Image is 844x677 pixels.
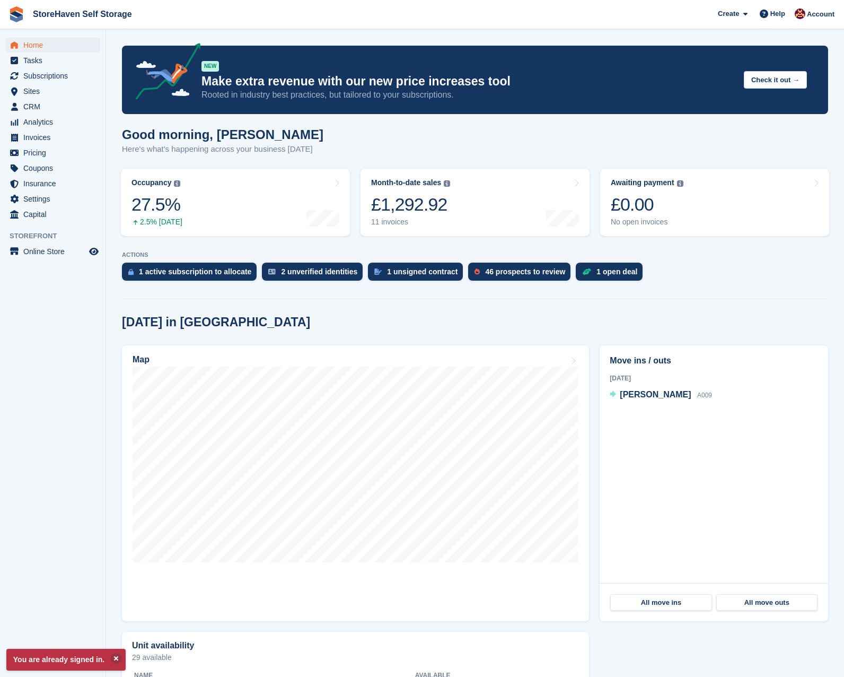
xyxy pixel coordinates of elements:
[611,194,683,215] div: £0.00
[132,641,194,650] h2: Unit availability
[23,53,87,68] span: Tasks
[201,89,735,101] p: Rooted in industry best practices, but tailored to your subscriptions.
[610,388,712,402] a: [PERSON_NAME] A009
[132,654,579,661] p: 29 available
[611,218,683,227] div: No open invoices
[201,74,735,89] p: Make extra revenue with our new price increases tool
[131,194,182,215] div: 27.5%
[133,355,150,364] h2: Map
[122,345,589,621] a: Map
[23,176,87,191] span: Insurance
[5,68,100,83] a: menu
[611,178,674,187] div: Awaiting payment
[23,192,87,206] span: Settings
[5,176,100,191] a: menu
[374,268,382,275] img: contract_signature_icon-13c848040528278c33f63329250d36e43548de30e8caae1d1a13099fd9432cc5.svg
[387,267,458,276] div: 1 unsigned contract
[201,61,219,72] div: NEW
[444,180,450,187] img: icon-info-grey-7440780725fd019a000dd9b08b2336e03edf1995a4989e88bcd33f0948082b44.svg
[485,267,565,276] div: 46 prospects to review
[371,178,441,187] div: Month-to-date sales
[697,392,712,399] span: A009
[5,53,100,68] a: menu
[620,390,691,399] span: [PERSON_NAME]
[596,267,637,276] div: 1 open deal
[371,194,450,215] div: £1,292.92
[807,9,834,20] span: Account
[610,594,711,611] a: All move ins
[174,180,180,187] img: icon-info-grey-7440780725fd019a000dd9b08b2336e03edf1995a4989e88bcd33f0948082b44.svg
[139,267,251,276] div: 1 active subscription to allocate
[23,244,87,259] span: Online Store
[23,207,87,222] span: Capital
[610,354,818,367] h2: Move ins / outs
[268,268,276,275] img: verify_identity-adf6edd0f0f0b5bbfe63781bf79b02c33cf7c696d77639b501bdc392416b5a36.svg
[795,8,805,19] img: Daniel Brooks
[5,84,100,99] a: menu
[10,231,105,241] span: Storefront
[122,263,262,286] a: 1 active subscription to allocate
[468,263,576,286] a: 46 prospects to review
[23,38,87,53] span: Home
[677,180,683,187] img: icon-info-grey-7440780725fd019a000dd9b08b2336e03edf1995a4989e88bcd33f0948082b44.svg
[128,268,134,275] img: active_subscription_to_allocate_icon-d502201f5373d7db506a760aba3b589e785aa758c864c3986d89f69b8ff3...
[127,43,201,103] img: price-adjustments-announcement-icon-8257ccfd72463d97f412b2fc003d46551f7dbcb40ab6d574587a9cd5c0d94...
[5,38,100,53] a: menu
[576,263,648,286] a: 1 open deal
[29,5,136,23] a: StoreHaven Self Storage
[5,145,100,160] a: menu
[122,127,323,142] h1: Good morning, [PERSON_NAME]
[716,594,817,611] a: All move outs
[122,143,323,155] p: Here's what's happening across your business [DATE]
[718,8,739,19] span: Create
[744,71,807,89] button: Check it out →
[281,267,357,276] div: 2 unverified identities
[23,68,87,83] span: Subscriptions
[5,244,100,259] a: menu
[361,169,590,236] a: Month-to-date sales £1,292.92 11 invoices
[5,115,100,129] a: menu
[5,161,100,176] a: menu
[368,263,468,286] a: 1 unsigned contract
[23,145,87,160] span: Pricing
[131,218,182,227] div: 2.5% [DATE]
[122,251,828,258] p: ACTIONS
[582,268,591,275] img: deal-1b604bf984904fb50ccaf53a9ad4b4a5d6e5aea283cecdc64d6e3604feb123c2.svg
[87,245,100,258] a: Preview store
[474,268,480,275] img: prospect-51fa495bee0391a8d652442698ab0144808aea92771e9ea1ae160a38d050c398.svg
[770,8,785,19] span: Help
[23,115,87,129] span: Analytics
[600,169,829,236] a: Awaiting payment £0.00 No open invoices
[23,84,87,99] span: Sites
[131,178,171,187] div: Occupancy
[5,192,100,206] a: menu
[122,315,310,329] h2: [DATE] in [GEOGRAPHIC_DATA]
[5,130,100,145] a: menu
[23,99,87,114] span: CRM
[5,207,100,222] a: menu
[23,130,87,145] span: Invoices
[6,649,126,671] p: You are already signed in.
[23,161,87,176] span: Coupons
[8,6,24,22] img: stora-icon-8386f47178a22dfd0bd8f6a31ec36ba5ce8667c1dd55bd0f319d3a0aa187defe.svg
[262,263,368,286] a: 2 unverified identities
[610,374,818,383] div: [DATE]
[121,169,350,236] a: Occupancy 27.5% 2.5% [DATE]
[5,99,100,114] a: menu
[371,218,450,227] div: 11 invoices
